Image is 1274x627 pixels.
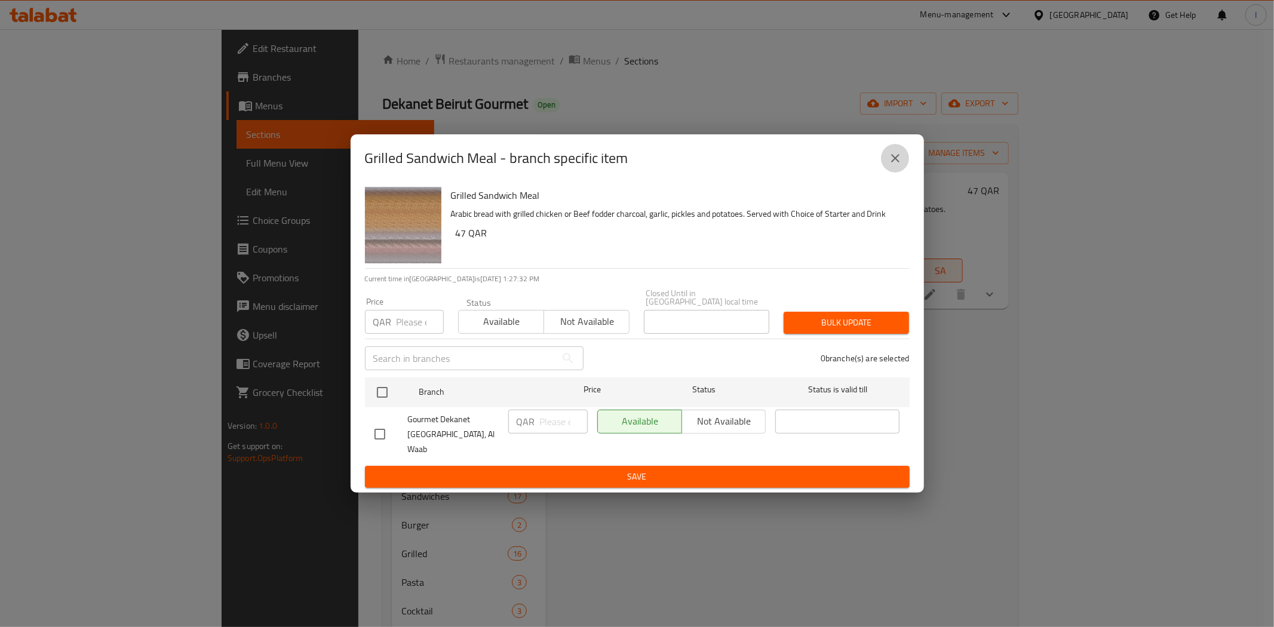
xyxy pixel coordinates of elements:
span: Gourmet Dekanet [GEOGRAPHIC_DATA], Al Waab [408,412,499,457]
input: Please enter price [540,410,588,434]
span: Status [641,382,766,397]
input: Please enter price [397,310,444,334]
span: Status is valid till [775,382,900,397]
h6: 47 QAR [456,225,900,241]
span: Available [463,313,539,330]
p: Current time in [GEOGRAPHIC_DATA] is [DATE] 1:27:32 PM [365,273,910,284]
button: Bulk update [784,312,909,334]
h6: Grilled Sandwich Meal [451,187,900,204]
p: 0 branche(s) are selected [821,352,910,364]
button: Not available [544,310,630,334]
p: QAR [517,414,535,429]
button: Save [365,466,910,488]
span: Bulk update [793,315,900,330]
p: Arabic bread with grilled chicken or Beef fodder charcoal, garlic, pickles and potatoes. Served w... [451,207,900,222]
img: Grilled Sandwich Meal [365,187,441,263]
input: Search in branches [365,346,556,370]
button: close [881,144,910,173]
p: QAR [373,315,392,329]
span: Price [552,382,632,397]
button: Available [458,310,544,334]
span: Save [374,469,900,484]
span: Branch [419,385,543,399]
span: Not available [549,313,625,330]
h2: Grilled Sandwich Meal - branch specific item [365,149,628,168]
